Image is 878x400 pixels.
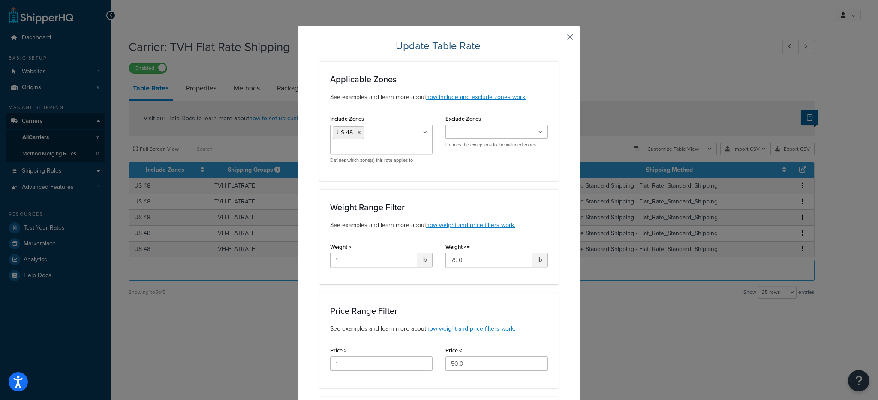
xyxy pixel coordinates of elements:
label: Exclude Zones [445,116,481,122]
p: Defines which zone(s) this rate applies to [330,157,433,164]
p: See examples and learn more about [330,324,548,334]
label: Weight <= [445,244,470,250]
h3: Weight Range Filter [330,203,548,212]
a: how include and exclude zones work. [426,93,526,101]
h2: Update Table Rate [319,39,559,53]
p: See examples and learn more about [330,221,548,230]
label: Price > [330,347,347,354]
h3: Price Range Filter [330,306,548,316]
h3: Applicable Zones [330,75,548,84]
p: Defines the exceptions to the included zones [445,142,548,148]
label: Price <= [445,347,465,354]
span: lb [417,253,433,267]
label: Include Zones [330,116,364,122]
label: Weight > [330,244,352,250]
span: US 48 [337,128,353,137]
span: lb [532,253,548,267]
p: See examples and learn more about [330,93,548,102]
a: how weight and price filters work. [426,324,515,333]
a: how weight and price filters work. [426,221,515,230]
